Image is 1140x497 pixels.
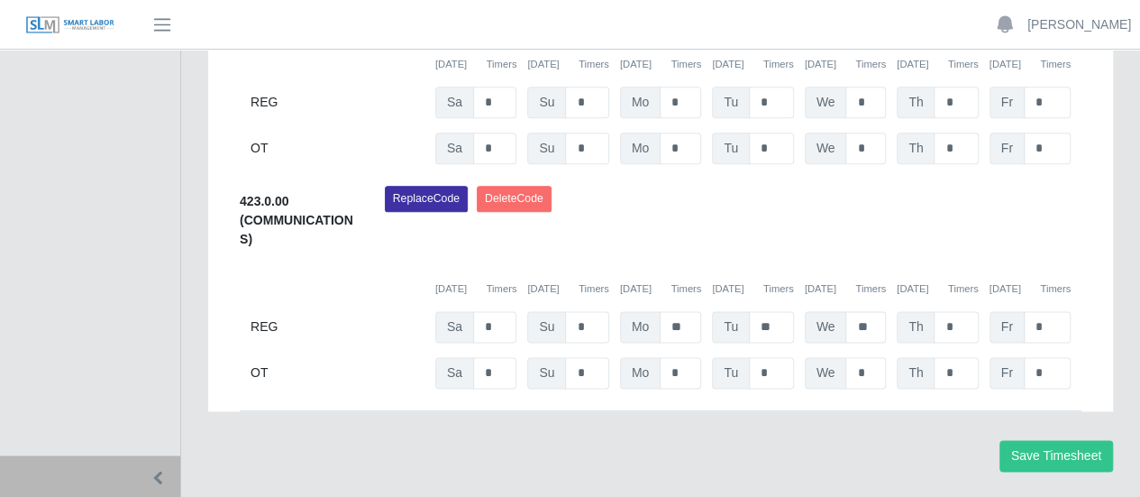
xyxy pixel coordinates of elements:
[251,133,424,164] div: OT
[897,87,935,118] span: Th
[435,281,516,297] div: [DATE]
[487,281,517,297] button: Timers
[435,133,474,164] span: Sa
[712,87,750,118] span: Tu
[897,357,935,389] span: Th
[763,281,794,297] button: Timers
[251,311,424,343] div: REG
[527,311,566,343] span: Su
[990,311,1025,343] span: Fr
[999,440,1113,472] button: Save Timesheet
[527,281,608,297] div: [DATE]
[579,281,609,297] button: Timers
[435,357,474,389] span: Sa
[487,57,517,72] button: Timers
[855,57,886,72] button: Timers
[477,186,552,211] button: DeleteCode
[712,133,750,164] span: Tu
[670,57,701,72] button: Timers
[1027,15,1131,34] a: [PERSON_NAME]
[620,133,661,164] span: Mo
[1040,281,1071,297] button: Timers
[1040,57,1071,72] button: Timers
[712,281,793,297] div: [DATE]
[527,87,566,118] span: Su
[579,57,609,72] button: Timers
[385,186,468,211] button: ReplaceCode
[620,281,701,297] div: [DATE]
[435,87,474,118] span: Sa
[805,87,847,118] span: We
[620,311,661,343] span: Mo
[251,87,424,118] div: REG
[805,281,886,297] div: [DATE]
[712,357,750,389] span: Tu
[805,57,886,72] div: [DATE]
[435,311,474,343] span: Sa
[897,311,935,343] span: Th
[805,357,847,389] span: We
[948,57,979,72] button: Timers
[251,357,424,389] div: OT
[990,57,1071,72] div: [DATE]
[897,281,978,297] div: [DATE]
[435,57,516,72] div: [DATE]
[855,281,886,297] button: Timers
[897,133,935,164] span: Th
[527,133,566,164] span: Su
[897,57,978,72] div: [DATE]
[712,311,750,343] span: Tu
[990,87,1025,118] span: Fr
[527,357,566,389] span: Su
[620,87,661,118] span: Mo
[990,133,1025,164] span: Fr
[805,311,847,343] span: We
[240,194,353,246] b: 423.0.00 (COMMUNICATIONS)
[527,57,608,72] div: [DATE]
[948,281,979,297] button: Timers
[712,57,793,72] div: [DATE]
[990,281,1071,297] div: [DATE]
[805,133,847,164] span: We
[670,281,701,297] button: Timers
[620,357,661,389] span: Mo
[620,57,701,72] div: [DATE]
[763,57,794,72] button: Timers
[25,15,115,35] img: SLM Logo
[990,357,1025,389] span: Fr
